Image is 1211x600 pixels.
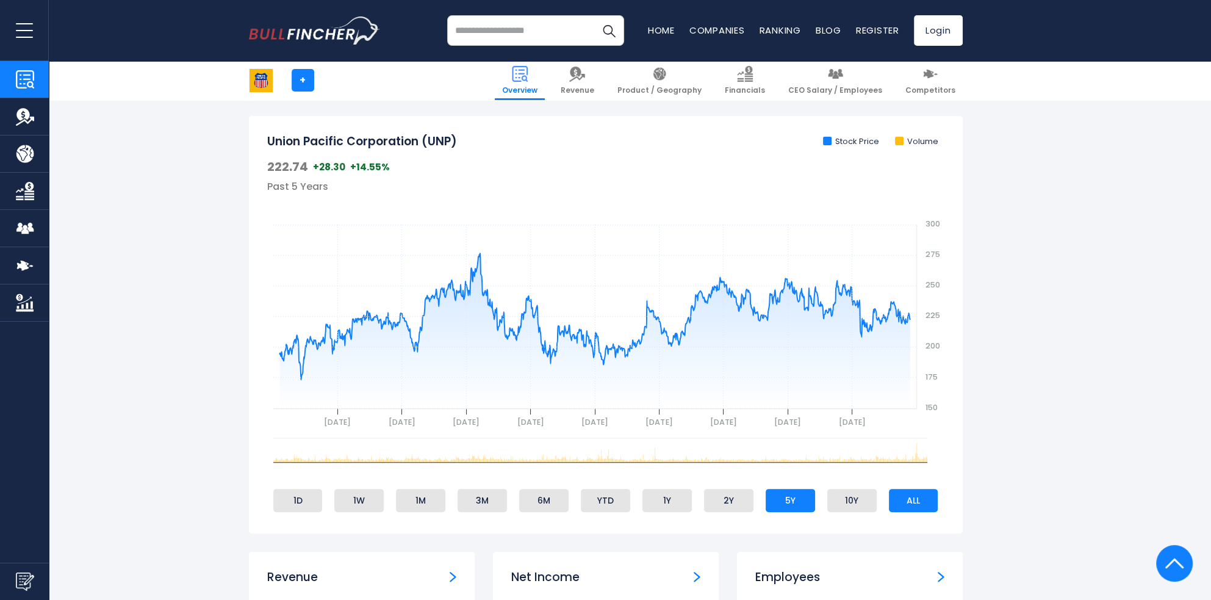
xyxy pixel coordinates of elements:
[617,85,702,95] span: Product / Geography
[388,417,415,427] text: [DATE]
[914,15,963,46] a: Login
[581,417,608,427] text: [DATE]
[642,489,692,512] li: 1Y
[725,85,765,95] span: Financials
[334,489,384,512] li: 1W
[453,417,480,427] text: [DATE]
[788,85,882,95] span: CEO Salary / Employees
[694,570,700,583] a: Net income
[925,341,940,351] text: 200
[925,219,940,229] text: 300
[838,417,865,427] text: [DATE]
[925,310,940,320] text: 225
[553,61,602,100] a: Revenue
[610,61,709,100] a: Product / Geography
[704,489,753,512] li: 2Y
[267,134,457,150] h2: Union Pacific Corporation (UNP)
[895,137,938,147] li: Volume
[396,489,445,512] li: 1M
[292,69,314,92] a: +
[249,16,380,45] a: Go to homepage
[648,24,675,37] a: Home
[517,417,544,427] text: [DATE]
[350,161,390,173] span: +14.55%
[774,417,801,427] text: [DATE]
[760,24,801,37] a: Ranking
[502,85,537,95] span: Overview
[925,280,940,290] text: 250
[267,179,328,193] span: Past 5 Years
[450,570,456,583] a: Revenue
[717,61,772,100] a: Financials
[827,489,877,512] li: 10Y
[905,85,955,95] span: Competitors
[938,570,944,583] a: Employees
[766,489,815,512] li: 5Y
[581,489,630,512] li: YTD
[781,61,889,100] a: CEO Salary / Employees
[324,417,351,427] text: [DATE]
[267,570,318,585] h3: Revenue
[710,417,736,427] text: [DATE]
[313,161,345,173] span: +28.30
[458,489,507,512] li: 3M
[267,193,944,438] svg: gh
[925,372,938,382] text: 175
[273,489,323,512] li: 1D
[645,417,672,427] text: [DATE]
[511,570,580,585] h3: Net Income
[898,61,963,100] a: Competitors
[267,159,308,175] span: 222.74
[594,15,624,46] button: Search
[925,402,938,413] text: 150
[495,61,545,100] a: Overview
[250,69,273,92] img: UNP logo
[889,489,938,512] li: ALL
[925,249,940,259] text: 275
[561,85,594,95] span: Revenue
[519,489,569,512] li: 6M
[856,24,899,37] a: Register
[755,570,820,585] h3: Employees
[816,24,841,37] a: Blog
[249,16,380,45] img: bullfincher logo
[689,24,745,37] a: Companies
[823,137,879,147] li: Stock Price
